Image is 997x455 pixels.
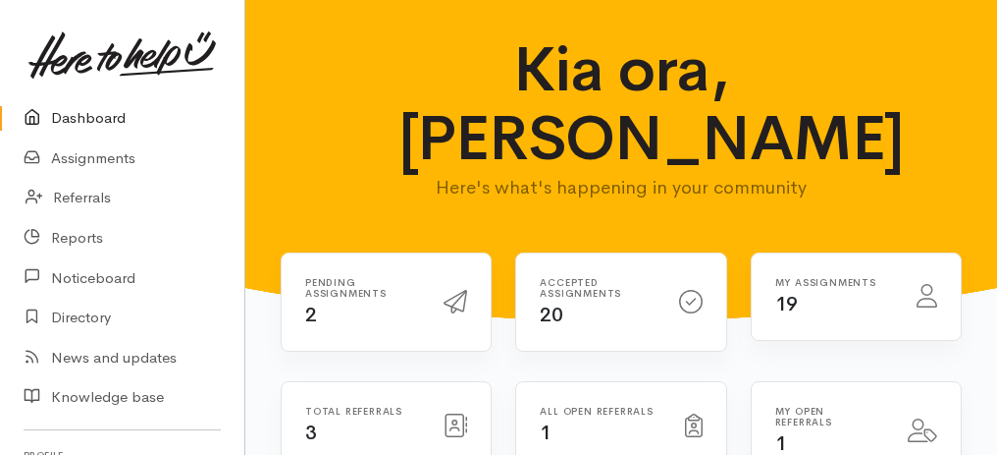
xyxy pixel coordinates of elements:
[305,406,420,417] h6: Total referrals
[540,421,551,445] span: 1
[398,35,845,174] h1: Kia ora, [PERSON_NAME]
[775,406,884,427] h6: My open referrals
[540,277,655,299] h6: Accepted assignments
[540,303,562,327] span: 20
[775,277,893,288] h6: My assignments
[305,277,420,299] h6: Pending assignments
[540,406,660,417] h6: All open referrals
[305,421,317,445] span: 3
[775,292,798,316] span: 19
[305,303,317,327] span: 2
[398,174,845,201] p: Here's what's happening in your community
